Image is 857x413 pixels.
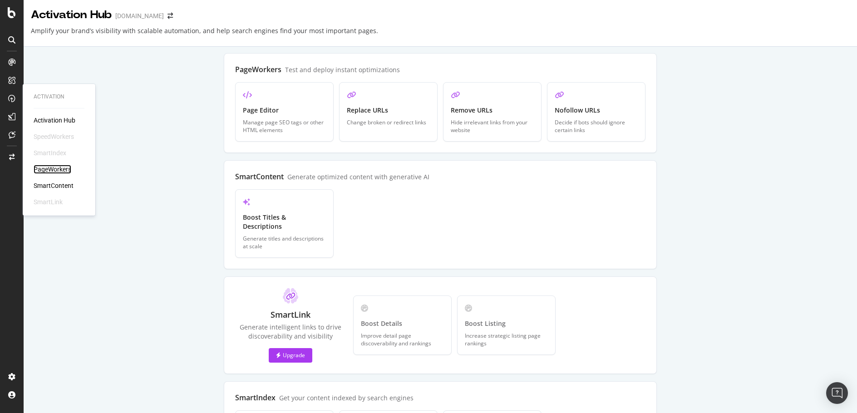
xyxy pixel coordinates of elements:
[465,319,548,328] div: Boost Listing
[347,106,430,115] div: Replace URLs
[243,213,326,231] div: Boost Titles & Descriptions
[285,65,400,74] div: Test and deploy instant optimizations
[465,332,548,347] div: Increase strategic listing page rankings
[115,11,164,20] div: [DOMAIN_NAME]
[243,235,326,250] div: Generate titles and descriptions at scale
[283,288,298,304] img: ClT5ayua.svg
[34,181,74,190] a: SmartContent
[34,197,63,206] div: SmartLink
[443,82,542,142] a: Remove URLsHide irrelevant links from your website
[361,332,444,347] div: Improve detail page discoverability and rankings
[451,118,534,134] div: Hide irrelevant links from your website
[555,106,638,115] div: Nofollow URLs
[235,64,281,74] div: PageWorkers
[271,309,310,321] div: SmartLink
[287,172,429,181] div: Generate optimized content with generative AI
[34,93,84,101] div: Activation
[269,348,312,363] button: Upgrade
[555,118,638,134] div: Decide if bots should ignore certain links
[34,148,66,157] div: SmartIndex
[31,7,112,23] div: Activation Hub
[276,351,305,359] div: Upgrade
[235,172,284,182] div: SmartContent
[235,393,276,403] div: SmartIndex
[34,116,75,125] a: Activation Hub
[243,106,326,115] div: Page Editor
[347,118,430,126] div: Change broken or redirect links
[451,106,534,115] div: Remove URLs
[279,393,414,402] div: Get your content indexed by search engines
[31,26,378,43] div: Amplify your brand’s visibility with scalable automation, and help search engines find your most ...
[243,118,326,134] div: Manage page SEO tags or other HTML elements
[235,82,334,142] a: Page EditorManage page SEO tags or other HTML elements
[826,382,848,404] div: Open Intercom Messenger
[339,82,438,142] a: Replace URLsChange broken or redirect links
[235,323,346,341] div: Generate intelligent links to drive discoverability and visibility
[235,189,334,258] a: Boost Titles & DescriptionsGenerate titles and descriptions at scale
[34,132,74,141] div: SpeedWorkers
[34,165,71,174] a: PageWorkers
[547,82,645,142] a: Nofollow URLsDecide if bots should ignore certain links
[167,13,173,19] div: arrow-right-arrow-left
[361,319,444,328] div: Boost Details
